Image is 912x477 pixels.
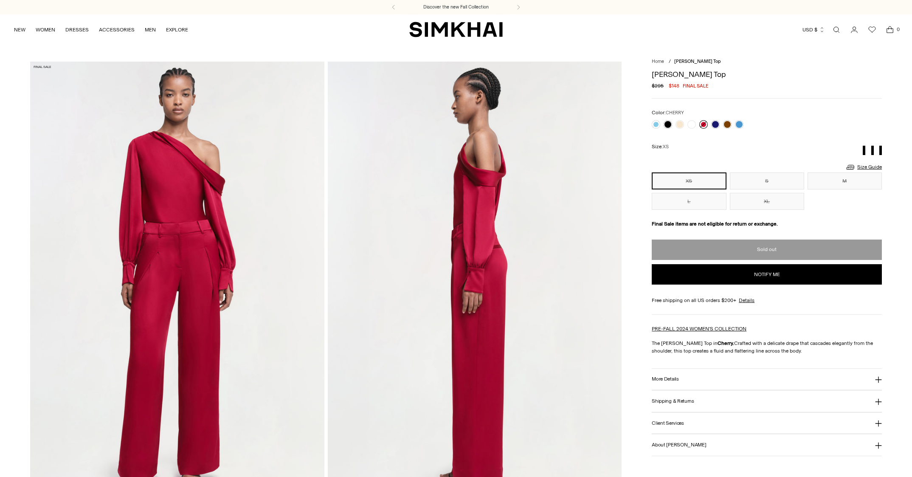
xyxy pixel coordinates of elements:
button: L [652,193,726,210]
span: $148 [669,82,679,90]
a: WOMEN [36,20,55,39]
span: [PERSON_NAME] Top [674,59,721,64]
a: Discover the new Fall Collection [423,4,489,11]
a: DRESSES [65,20,89,39]
p: The [PERSON_NAME] Top in Crafted with a delicate drape that cascades elegantly from the shoulder,... [652,339,882,355]
nav: breadcrumbs [652,58,882,65]
span: 0 [894,25,902,33]
strong: Cherry. [718,340,734,346]
a: Details [739,296,754,304]
button: More Details [652,369,882,390]
label: Color: [652,109,684,117]
button: Client Services [652,412,882,434]
a: MEN [145,20,156,39]
button: XL [730,193,804,210]
a: Wishlist [864,21,881,38]
button: XS [652,172,726,189]
strong: Final Sale items are not eligible for return or exchange. [652,221,778,227]
h1: [PERSON_NAME] Top [652,71,882,78]
button: S [730,172,804,189]
h3: About [PERSON_NAME] [652,442,706,448]
button: Shipping & Returns [652,390,882,412]
a: Home [652,59,664,64]
button: M [808,172,882,189]
button: Notify me [652,264,882,285]
a: Open search modal [828,21,845,38]
div: Free shipping on all US orders $200+ [652,296,882,304]
a: Open cart modal [881,21,898,38]
button: About [PERSON_NAME] [652,434,882,456]
a: NEW [14,20,25,39]
a: EXPLORE [166,20,188,39]
a: SIMKHAI [409,21,503,38]
a: PRE-FALL 2024 WOMEN'S COLLECTION [652,326,746,332]
label: Size: [652,143,669,151]
div: / [669,58,671,65]
h3: Shipping & Returns [652,398,694,404]
a: ACCESSORIES [99,20,135,39]
a: Go to the account page [846,21,863,38]
s: $295 [652,82,664,90]
h3: More Details [652,376,678,382]
h3: Client Services [652,421,684,426]
a: Size Guide [845,162,882,172]
span: XS [663,144,669,150]
button: USD $ [802,20,825,39]
span: CHERRY [666,110,684,116]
